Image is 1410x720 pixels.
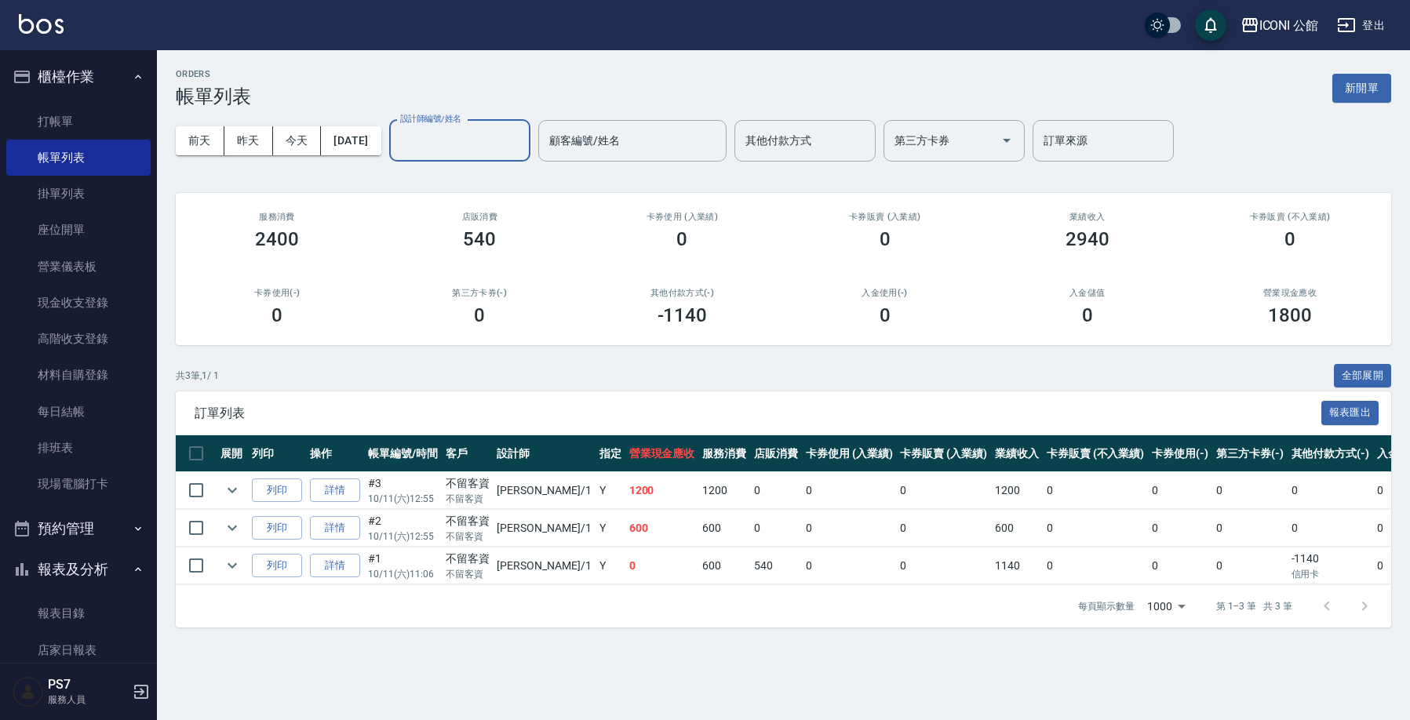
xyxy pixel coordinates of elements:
td: 0 [1212,510,1288,547]
th: 營業現金應收 [625,435,699,472]
p: 不留客資 [446,529,490,544]
button: 列印 [252,516,302,540]
td: 0 [1148,547,1212,584]
td: Y [596,547,625,584]
h3: 0 [676,228,687,250]
p: 信用卡 [1292,567,1370,581]
a: 排班表 [6,430,151,466]
h3: 0 [1284,228,1295,250]
td: 0 [802,547,897,584]
td: 1200 [991,472,1043,509]
h2: 卡券使用(-) [195,288,359,298]
td: -1140 [1288,547,1374,584]
p: 10/11 (六) 12:55 [368,492,438,506]
h2: 卡券販賣 (入業績) [802,212,967,222]
button: 列印 [252,554,302,578]
button: 報表及分析 [6,549,151,590]
p: 不留客資 [446,492,490,506]
h3: 帳單列表 [176,85,251,107]
button: 新開單 [1332,74,1391,103]
td: 0 [1043,510,1148,547]
th: 業績收入 [991,435,1043,472]
h3: 0 [880,228,891,250]
td: 600 [991,510,1043,547]
a: 掛單列表 [6,176,151,212]
div: 1000 [1141,585,1191,627]
div: ICONI 公館 [1259,16,1319,35]
a: 每日結帳 [6,394,151,430]
th: 第三方卡券(-) [1212,435,1288,472]
p: 第 1–3 筆 共 3 筆 [1216,599,1292,613]
td: 0 [1288,472,1374,509]
button: 昨天 [224,126,273,155]
button: save [1195,9,1226,41]
th: 帳單編號/時間 [364,435,442,472]
th: 卡券使用 (入業績) [802,435,897,472]
h2: ORDERS [176,69,251,79]
a: 營業儀表板 [6,249,151,285]
td: 0 [896,510,991,547]
h3: 2400 [255,228,299,250]
span: 訂單列表 [195,405,1321,421]
td: 1140 [991,547,1043,584]
p: 10/11 (六) 11:06 [368,567,438,581]
a: 詳情 [310,516,360,540]
a: 報表匯出 [1321,405,1379,420]
th: 其他付款方式(-) [1288,435,1374,472]
button: 預約管理 [6,508,151,549]
h2: 店販消費 [397,212,562,222]
th: 卡券販賣 (不入業績) [1043,435,1148,472]
p: 服務人員 [48,693,128,707]
a: 打帳單 [6,104,151,140]
th: 設計師 [493,435,595,472]
td: 1200 [698,472,750,509]
td: 600 [625,510,699,547]
button: 登出 [1331,11,1391,40]
button: 前天 [176,126,224,155]
td: 0 [802,472,897,509]
td: 0 [1148,472,1212,509]
td: 600 [698,510,750,547]
th: 操作 [306,435,364,472]
td: 0 [1043,547,1148,584]
td: #1 [364,547,442,584]
h2: 卡券使用 (入業績) [599,212,764,222]
h3: 0 [1082,304,1093,326]
h2: 其他付款方式(-) [599,288,764,298]
td: 0 [1288,510,1374,547]
img: Logo [19,14,64,34]
img: Person [13,676,44,707]
button: 報表匯出 [1321,401,1379,425]
h3: 0 [880,304,891,326]
button: [DATE] [321,126,381,155]
td: 540 [750,547,802,584]
th: 卡券使用(-) [1148,435,1212,472]
a: 詳情 [310,554,360,578]
a: 現金收支登錄 [6,285,151,321]
label: 設計師編號/姓名 [400,113,461,125]
button: expand row [220,516,244,540]
td: [PERSON_NAME] /1 [493,510,595,547]
a: 座位開單 [6,212,151,248]
button: expand row [220,554,244,577]
p: 共 3 筆, 1 / 1 [176,369,219,383]
th: 列印 [248,435,306,472]
td: [PERSON_NAME] /1 [493,547,595,584]
td: 0 [750,510,802,547]
td: Y [596,510,625,547]
td: 0 [750,472,802,509]
div: 不留客資 [446,513,490,529]
h5: PS7 [48,677,128,693]
h3: 2940 [1066,228,1109,250]
td: 0 [1043,472,1148,509]
td: 1200 [625,472,699,509]
a: 現場電腦打卡 [6,466,151,502]
td: 0 [1212,472,1288,509]
th: 卡券販賣 (入業績) [896,435,991,472]
h3: 540 [463,228,496,250]
p: 10/11 (六) 12:55 [368,529,438,544]
h2: 業績收入 [1005,212,1170,222]
th: 展開 [217,435,248,472]
td: #3 [364,472,442,509]
button: expand row [220,478,244,502]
